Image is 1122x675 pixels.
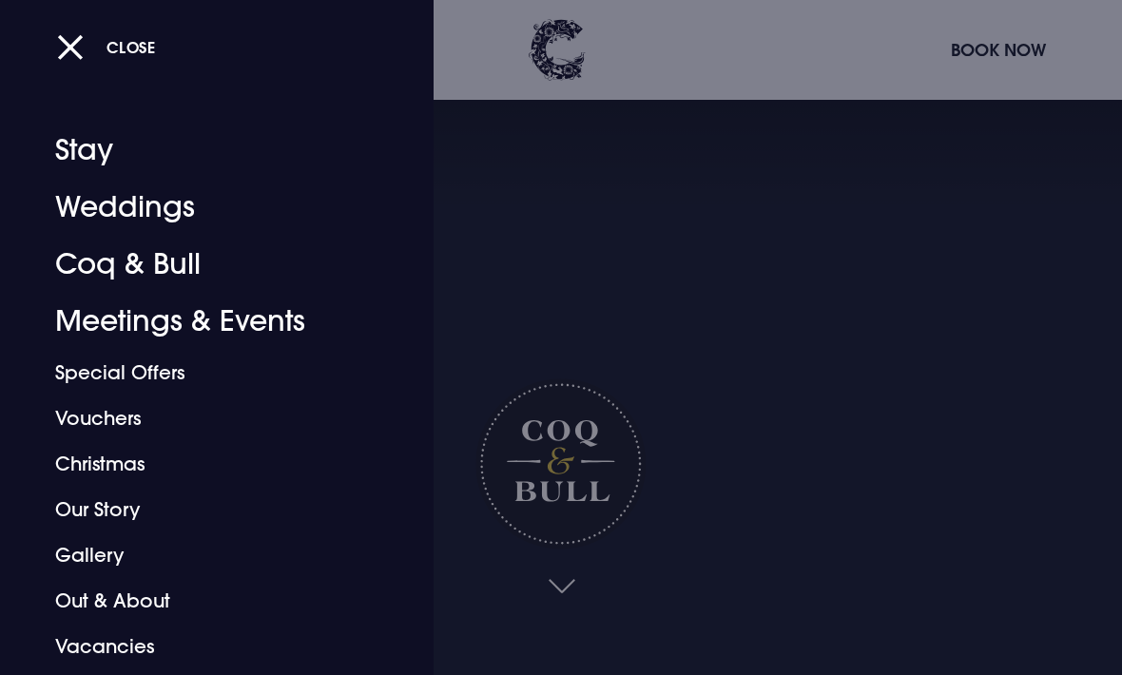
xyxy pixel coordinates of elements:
[55,624,353,669] a: Vacancies
[106,37,156,57] span: Close
[55,532,353,578] a: Gallery
[55,487,353,532] a: Our Story
[55,122,353,179] a: Stay
[55,179,353,236] a: Weddings
[55,293,353,350] a: Meetings & Events
[55,441,353,487] a: Christmas
[55,395,353,441] a: Vouchers
[57,28,156,67] button: Close
[55,350,353,395] a: Special Offers
[55,578,353,624] a: Out & About
[55,236,353,293] a: Coq & Bull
